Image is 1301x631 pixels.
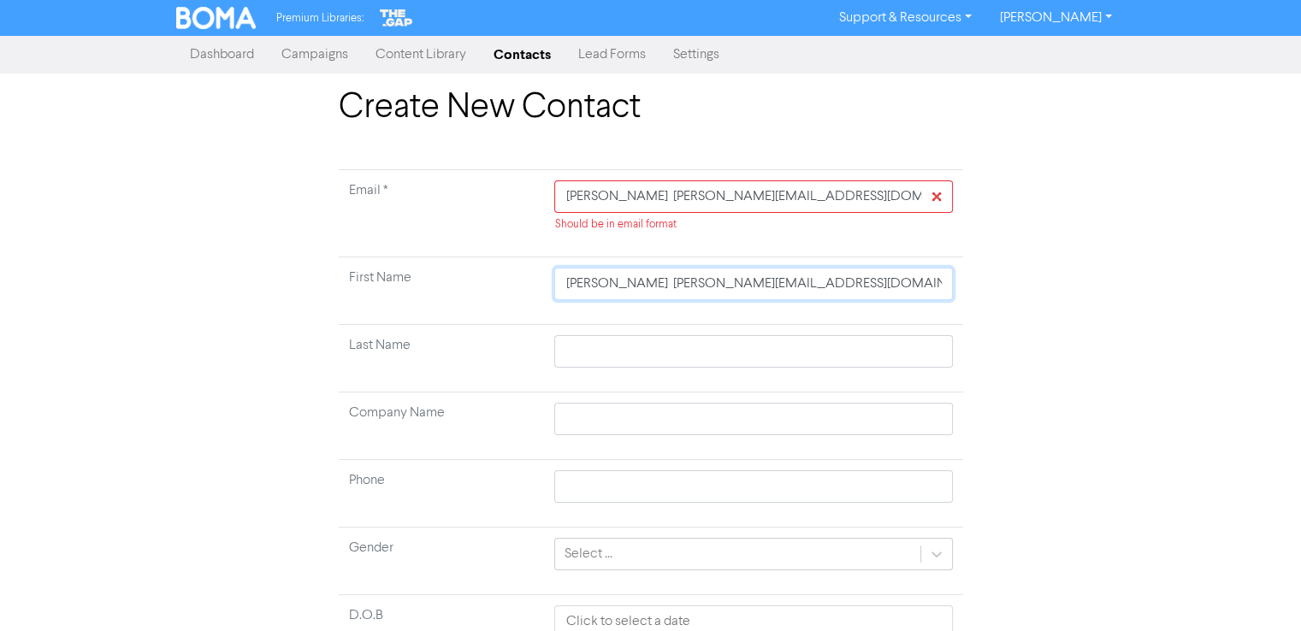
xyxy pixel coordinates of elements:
iframe: Chat Widget [1215,549,1301,631]
div: Select ... [564,544,612,564]
span: Premium Libraries: [276,13,364,24]
a: Content Library [362,38,480,72]
a: Lead Forms [565,38,659,72]
div: Should be in email format [554,216,952,233]
h1: Create New Contact [339,87,963,128]
a: Contacts [480,38,565,72]
img: BOMA Logo [176,7,257,29]
td: Phone [339,460,545,528]
a: Campaigns [268,38,362,72]
td: Company Name [339,392,545,460]
td: Gender [339,528,545,595]
a: Dashboard [176,38,268,72]
img: The Gap [377,7,415,29]
td: First Name [339,257,545,325]
a: [PERSON_NAME] [985,4,1125,32]
a: Support & Resources [825,4,985,32]
td: Required [339,170,545,257]
a: Settings [659,38,733,72]
td: Last Name [339,325,545,392]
